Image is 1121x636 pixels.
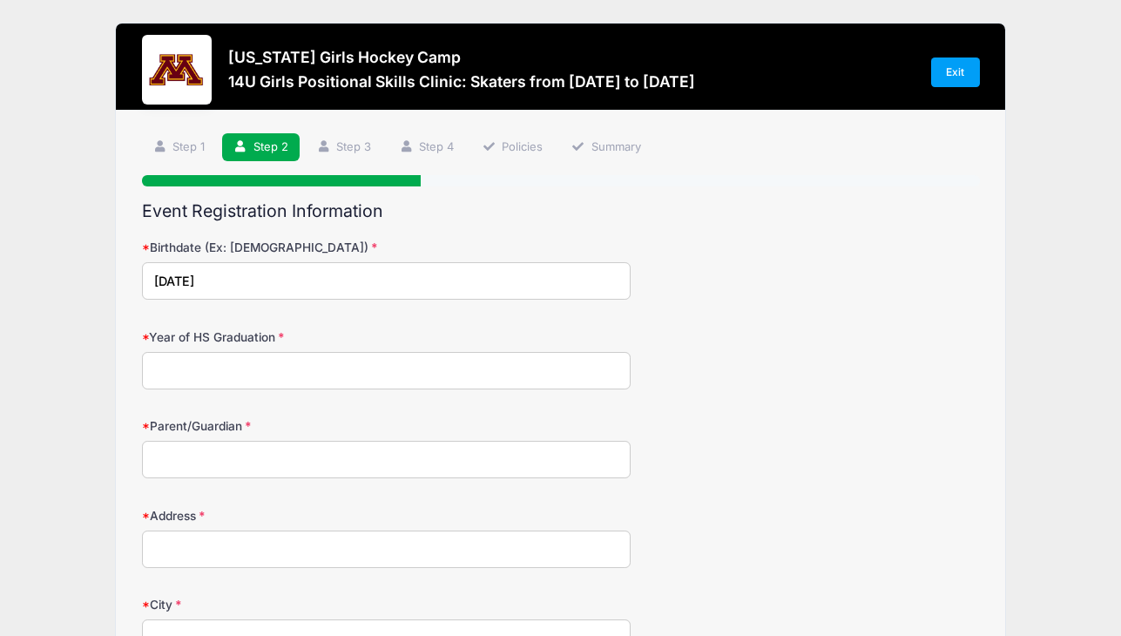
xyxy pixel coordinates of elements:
h2: Event Registration Information [142,201,980,221]
label: Year of HS Graduation [142,328,422,346]
label: Parent/Guardian [142,417,422,435]
label: Address [142,507,422,524]
label: City [142,596,422,613]
a: Policies [471,133,555,162]
h3: [US_STATE] Girls Hockey Camp [228,48,695,66]
a: Step 1 [142,133,217,162]
a: Step 2 [222,133,300,162]
label: Birthdate (Ex: [DEMOGRAPHIC_DATA]) [142,239,422,256]
a: Exit [931,58,980,87]
a: Step 4 [388,133,465,162]
a: Step 3 [305,133,382,162]
a: Summary [560,133,652,162]
h3: 14U Girls Positional Skills Clinic: Skaters from [DATE] to [DATE] [228,72,695,91]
